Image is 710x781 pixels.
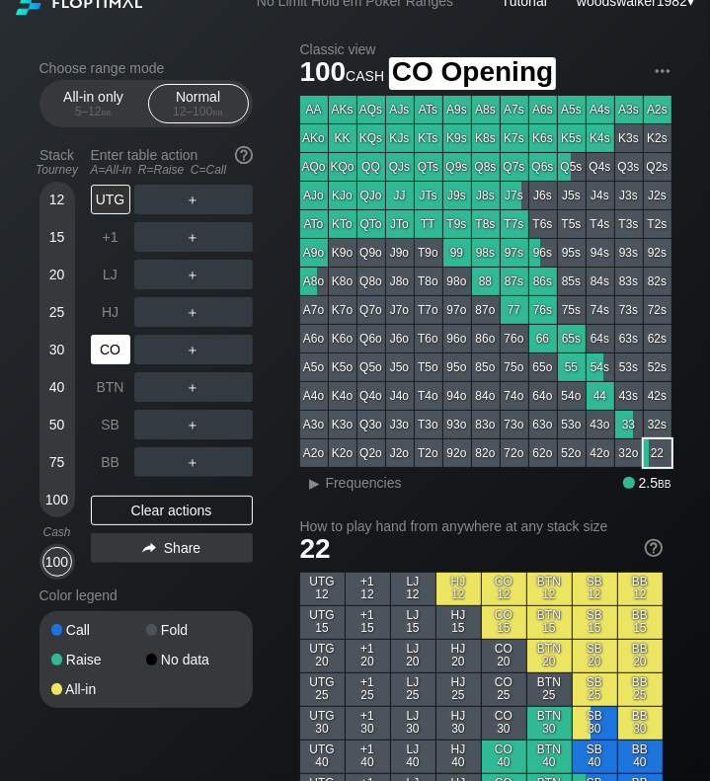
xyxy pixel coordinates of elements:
[652,60,673,82] img: ellipsis.fd386fe8.svg
[615,153,643,181] div: Q3s
[386,296,414,324] div: J7o
[443,210,471,238] div: T9s
[558,124,586,152] div: K5s
[300,382,328,410] div: A4o
[587,210,614,238] div: T4s
[153,85,244,122] div: Normal
[346,640,390,672] div: +1 20
[501,439,528,467] div: 72o
[573,606,617,639] div: SB 15
[32,163,83,177] div: Tourney
[615,124,643,152] div: K3s
[501,239,528,267] div: 97s
[618,606,663,639] div: BB 15
[443,182,471,209] div: J9s
[472,353,500,381] div: 85o
[529,382,557,410] div: 64o
[482,640,526,672] div: CO 20
[91,372,130,402] div: BTN
[302,471,328,495] div: ▸
[415,411,442,438] div: T3o
[436,673,481,706] div: HJ 25
[644,124,671,152] div: K2s
[300,96,328,123] div: AA
[386,411,414,438] div: J3o
[527,640,572,672] div: BTN 20
[386,124,414,152] div: KJs
[644,182,671,209] div: J2s
[329,124,356,152] div: KK
[329,353,356,381] div: K5o
[386,325,414,352] div: J6o
[48,85,139,122] div: All-in only
[357,353,385,381] div: Q5o
[346,707,390,740] div: +1 30
[443,439,471,467] div: 92o
[587,96,614,123] div: A4s
[436,573,481,605] div: HJ 12
[415,96,442,123] div: ATs
[529,182,557,209] div: J6s
[415,153,442,181] div: QTs
[443,296,471,324] div: 97o
[91,222,130,252] div: +1
[618,673,663,706] div: BB 25
[329,210,356,238] div: KTo
[618,741,663,773] div: BB 40
[472,153,500,181] div: Q8s
[658,475,671,491] span: bb
[501,182,528,209] div: J7s
[329,439,356,467] div: K2o
[357,210,385,238] div: QTo
[573,741,617,773] div: SB 40
[146,623,241,637] div: Fold
[558,439,586,467] div: 52o
[300,239,328,267] div: A9o
[42,335,72,364] div: 30
[91,260,130,289] div: LJ
[300,573,345,605] div: UTG 12
[386,268,414,295] div: J8o
[618,707,663,740] div: BB 30
[558,239,586,267] div: 95s
[482,573,526,605] div: CO 12
[501,325,528,352] div: 76o
[357,439,385,467] div: Q2o
[357,182,385,209] div: QJo
[329,411,356,438] div: K3o
[386,153,414,181] div: QJs
[558,153,586,181] div: Q5s
[357,411,385,438] div: Q3o
[472,124,500,152] div: K8s
[529,153,557,181] div: Q6s
[443,124,471,152] div: K9s
[386,96,414,123] div: AJs
[300,210,328,238] div: ATo
[443,153,471,181] div: Q9s
[389,57,556,90] span: CO Opening
[42,372,72,402] div: 40
[527,606,572,639] div: BTN 15
[357,124,385,152] div: KQs
[527,741,572,773] div: BTN 40
[643,537,665,559] img: help.32db89a4.svg
[501,96,528,123] div: A7s
[51,623,146,637] div: Call
[501,153,528,181] div: Q7s
[415,239,442,267] div: T9o
[134,335,253,364] div: ＋
[527,707,572,740] div: BTN 30
[300,640,345,672] div: UTG 20
[587,124,614,152] div: K4s
[212,105,223,118] span: bb
[329,296,356,324] div: K7o
[415,210,442,238] div: TT
[357,268,385,295] div: Q8o
[300,707,345,740] div: UTG 30
[134,260,253,289] div: ＋
[501,124,528,152] div: K7s
[587,439,614,467] div: 42o
[573,673,617,706] div: SB 25
[482,673,526,706] div: CO 25
[39,60,253,76] h2: Choose range mode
